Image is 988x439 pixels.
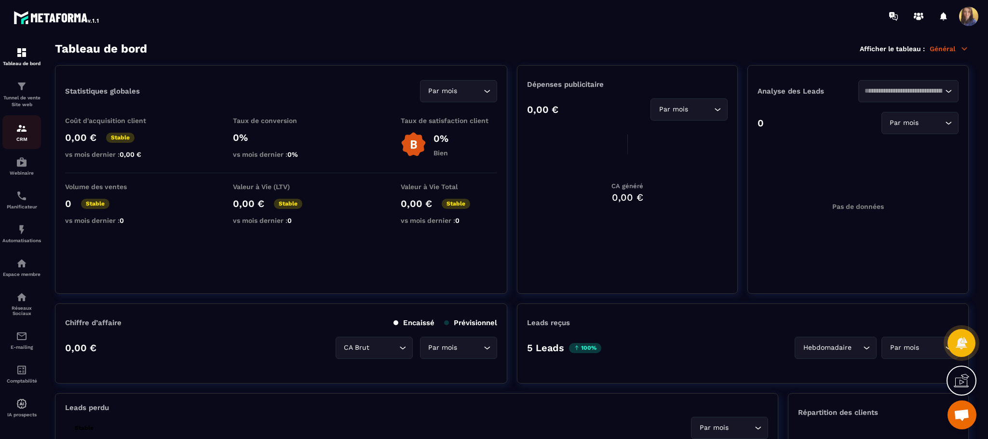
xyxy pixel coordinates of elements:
span: Par mois [697,423,731,433]
a: formationformationTunnel de vente Site web [2,73,41,115]
p: Chiffre d’affaire [65,318,122,327]
p: Espace membre [2,272,41,277]
span: Par mois [888,343,921,353]
img: automations [16,398,27,410]
p: Taux de conversion [233,117,329,124]
input: Search for option [865,86,943,96]
p: Stable [442,199,470,209]
p: 0,00 € [401,198,432,209]
p: Leads reçus [527,318,570,327]
img: b-badge-o.b3b20ee6.svg [401,132,426,157]
h3: Tableau de bord [55,42,147,55]
img: email [16,330,27,342]
p: Valeur à Vie Total [401,183,497,191]
span: 0 [455,217,460,224]
p: Stable [274,199,302,209]
div: Search for option [650,98,728,121]
p: Stable [81,199,109,209]
img: automations [16,224,27,235]
div: Search for option [420,80,497,102]
span: Par mois [426,86,460,96]
img: formation [16,81,27,92]
img: formation [16,123,27,134]
img: formation [16,47,27,58]
p: Coût d'acquisition client [65,117,162,124]
p: Comptabilité [2,378,41,384]
p: 5 Leads [527,342,564,354]
div: Search for option [336,337,413,359]
p: Volume des ventes [65,183,162,191]
div: Search for option [881,337,959,359]
img: automations [16,258,27,269]
input: Search for option [372,343,397,353]
img: logo [14,9,100,26]
a: emailemailE-mailing [2,323,41,357]
p: CRM [2,137,41,142]
span: CA Brut [342,343,372,353]
input: Search for option [460,86,481,96]
p: vs mois dernier : [65,151,162,158]
span: 0 [120,217,124,224]
a: social-networksocial-networkRéseaux Sociaux [2,284,41,323]
span: 0% [287,151,298,158]
p: 100% [569,343,601,353]
span: Par mois [426,343,460,353]
span: Par mois [888,118,921,128]
img: accountant [16,364,27,376]
p: vs mois dernier : [401,217,497,224]
a: formationformationCRM [2,115,41,149]
span: Hebdomadaire [801,343,853,353]
p: Afficher le tableau : [860,45,925,53]
p: Encaissé [393,318,434,327]
a: automationsautomationsAutomatisations [2,217,41,250]
p: 0% [233,132,329,143]
img: automations [16,156,27,168]
p: IA prospects [2,412,41,417]
p: Analyse des Leads [758,87,858,96]
a: formationformationTableau de bord [2,40,41,73]
p: 0,00 € [527,104,558,115]
p: Réseaux Sociaux [2,305,41,316]
div: Search for option [858,80,959,102]
input: Search for option [731,423,752,433]
div: Search for option [420,337,497,359]
p: Automatisations [2,238,41,243]
p: Général [930,44,969,53]
p: 0% [433,133,448,144]
p: E-mailing [2,344,41,350]
a: accountantaccountantComptabilité [2,357,41,391]
a: Ouvrir le chat [947,400,976,429]
p: Dépenses publicitaire [527,80,728,89]
span: Par mois [657,104,690,115]
p: Valeur à Vie (LTV) [233,183,329,191]
a: schedulerschedulerPlanificateur [2,183,41,217]
p: Bien [433,149,448,157]
p: 0,00 € [65,132,96,143]
p: vs mois dernier : [233,151,329,158]
p: Tunnel de vente Site web [2,95,41,108]
p: Planificateur [2,204,41,209]
p: vs mois dernier : [233,217,329,224]
p: 0 [758,117,764,129]
span: 0 [287,217,292,224]
p: 0 [65,198,71,209]
input: Search for option [460,343,481,353]
div: Search for option [795,337,877,359]
p: Webinaire [2,170,41,176]
div: Search for option [881,112,959,134]
p: 0,00 € [233,198,264,209]
img: social-network [16,291,27,303]
p: Leads perdu [65,403,109,412]
p: Statistiques globales [65,87,140,96]
input: Search for option [921,118,943,128]
p: Stable [70,423,98,433]
span: 0,00 € [120,151,141,158]
p: Stable [106,133,135,143]
input: Search for option [853,343,861,353]
input: Search for option [690,104,712,115]
p: 0,00 € [65,342,96,354]
p: Prévisionnel [444,318,497,327]
p: Taux de satisfaction client [401,117,497,124]
input: Search for option [921,343,943,353]
img: scheduler [16,190,27,202]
